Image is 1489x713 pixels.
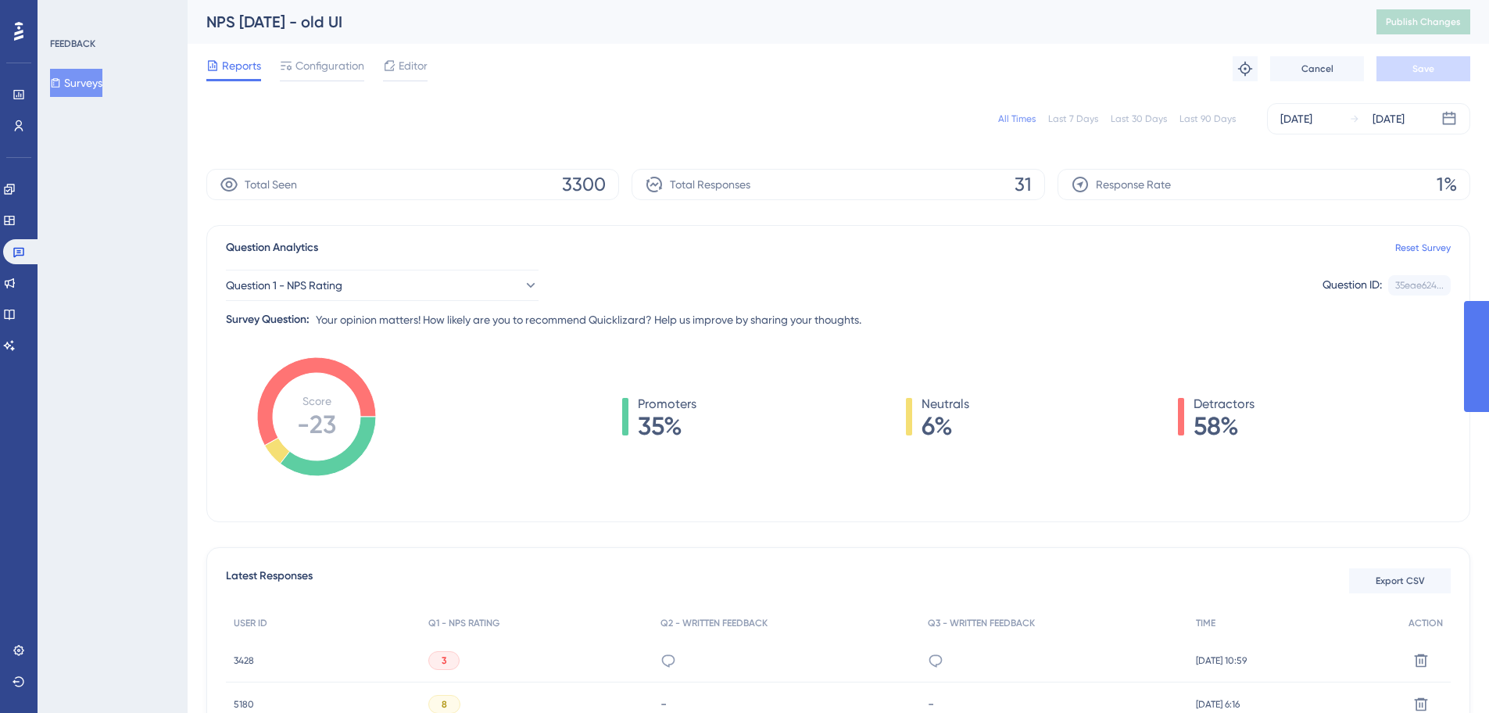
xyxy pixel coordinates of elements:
[1111,113,1167,125] div: Last 30 Days
[1048,113,1098,125] div: Last 7 Days
[1323,275,1382,296] div: Question ID:
[234,698,254,711] span: 5180
[1301,63,1333,75] span: Cancel
[1373,109,1405,128] div: [DATE]
[638,414,696,439] span: 35%
[226,270,539,301] button: Question 1 - NPS Rating
[1437,172,1457,197] span: 1%
[670,175,750,194] span: Total Responses
[302,395,331,407] tspan: Score
[928,697,1180,711] div: -
[1408,617,1443,629] span: ACTION
[226,310,310,329] div: Survey Question:
[442,698,447,711] span: 8
[1196,698,1240,711] span: [DATE] 6:16
[316,310,861,329] span: Your opinion matters! How likely are you to recommend Quicklizard? Help us improve by sharing you...
[297,410,336,439] tspan: -23
[226,567,313,595] span: Latest Responses
[1423,651,1470,698] iframe: UserGuiding AI Assistant Launcher
[922,414,969,439] span: 6%
[1194,395,1255,414] span: Detractors
[295,56,364,75] span: Configuration
[1395,242,1451,254] a: Reset Survey
[399,56,428,75] span: Editor
[226,238,318,257] span: Question Analytics
[226,276,342,295] span: Question 1 - NPS Rating
[1196,617,1215,629] span: TIME
[206,11,1337,33] div: NPS [DATE] - old UI
[1412,63,1434,75] span: Save
[1179,113,1236,125] div: Last 90 Days
[922,395,969,414] span: Neutrals
[1376,9,1470,34] button: Publish Changes
[50,69,102,97] button: Surveys
[928,617,1035,629] span: Q3 - WRITTEN FEEDBACK
[638,395,696,414] span: Promoters
[234,617,267,629] span: USER ID
[234,654,254,667] span: 3428
[1376,575,1425,587] span: Export CSV
[1395,279,1444,292] div: 35eae624...
[1096,175,1171,194] span: Response Rate
[442,654,446,667] span: 3
[1270,56,1364,81] button: Cancel
[1386,16,1461,28] span: Publish Changes
[1196,654,1247,667] span: [DATE] 10:59
[50,38,95,50] div: FEEDBACK
[222,56,261,75] span: Reports
[245,175,297,194] span: Total Seen
[428,617,499,629] span: Q1 - NPS RATING
[998,113,1036,125] div: All Times
[1194,414,1255,439] span: 58%
[660,697,913,711] div: -
[1280,109,1312,128] div: [DATE]
[562,172,606,197] span: 3300
[660,617,768,629] span: Q2 - WRITTEN FEEDBACK
[1376,56,1470,81] button: Save
[1015,172,1032,197] span: 31
[1349,568,1451,593] button: Export CSV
